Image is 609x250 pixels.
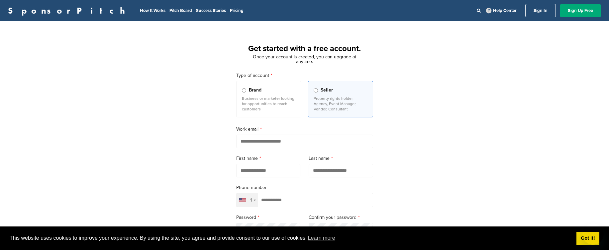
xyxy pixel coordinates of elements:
[249,87,261,94] span: Brand
[242,88,246,93] input: Brand Business or marketer looking for opportunities to reach customers
[309,214,373,221] label: Confirm your password
[309,155,373,162] label: Last name
[236,214,301,221] label: Password
[314,88,318,93] input: Seller Property rights holder, Agency, Event Manager, Vendor, Consultant
[237,193,258,207] div: Selected country
[307,233,336,243] a: learn more about cookies
[253,54,356,64] span: Once your account is created, you can upgrade at anytime.
[248,198,252,203] div: +1
[140,8,165,13] a: How It Works
[485,7,518,15] a: Help Center
[196,8,226,13] a: Success Stories
[169,8,192,13] a: Pitch Board
[582,223,604,245] iframe: Button to launch messaging window
[10,233,571,243] span: This website uses cookies to improve your experience. By using the site, you agree and provide co...
[560,4,601,17] a: Sign Up Free
[242,96,296,112] p: Business or marketer looking for opportunities to reach customers
[230,8,244,13] a: Pricing
[236,155,301,162] label: First name
[576,232,599,245] a: dismiss cookie message
[228,43,381,55] h1: Get started with a free account.
[8,6,129,15] a: SponsorPitch
[236,126,373,133] label: Work email
[236,72,373,79] label: Type of account
[236,184,373,191] label: Phone number
[321,87,333,94] span: Seller
[525,4,556,17] a: Sign In
[314,96,367,112] p: Property rights holder, Agency, Event Manager, Vendor, Consultant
